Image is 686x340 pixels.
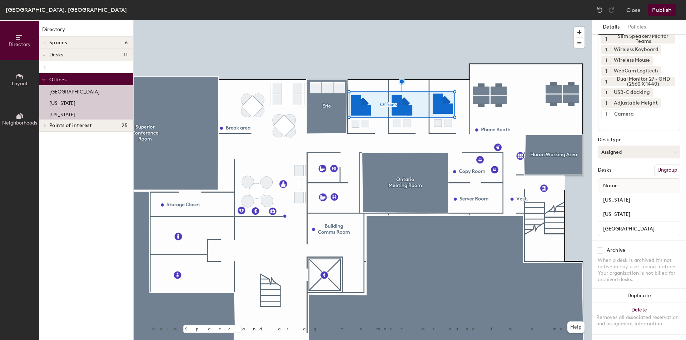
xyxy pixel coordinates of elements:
[611,88,653,97] div: USB-C docking
[598,257,680,283] div: When a desk is archived it's not active in any user-facing features. Your organization is not bil...
[39,26,133,37] h1: Directory
[49,123,92,128] span: Points of interest
[611,34,675,44] div: Slim Speaker/Mic for Teams
[654,164,680,176] button: Ungroup
[611,77,675,86] div: Dual Monitor 27 - QHD (2560 X 1440)
[596,6,603,14] img: Undo
[605,89,607,96] span: 1
[611,98,661,108] div: Adjustable Height
[598,20,624,35] button: Details
[49,87,100,95] p: [GEOGRAPHIC_DATA]
[124,52,128,58] span: 11
[598,146,680,158] button: Assigned
[121,123,128,128] span: 25
[125,40,128,46] span: 6
[601,88,611,97] button: 1
[624,20,650,35] button: Policies
[12,81,28,87] span: Layout
[611,56,653,65] div: Wireless Mouse
[602,110,611,119] button: 1
[598,137,680,143] div: Desk Type
[6,5,127,14] div: [GEOGRAPHIC_DATA], [GEOGRAPHIC_DATA]
[2,120,37,126] span: Neighborhoods
[600,195,678,205] input: Unnamed desk
[600,209,678,219] input: Unnamed desk
[605,46,607,54] span: 1
[611,45,661,54] div: Wireless Keyboard
[601,45,611,54] button: 1
[608,6,615,14] img: Redo
[605,78,607,86] span: 1
[606,111,607,118] span: 1
[611,66,661,76] div: WebCam Logitech
[9,41,31,47] span: Directory
[49,110,75,118] p: [US_STATE]
[611,110,637,119] div: Camera
[601,34,611,44] button: 1
[601,66,611,76] button: 1
[49,98,75,106] p: [US_STATE]
[605,67,607,75] span: 1
[600,179,621,192] span: Name
[605,57,607,64] span: 1
[601,77,611,86] button: 1
[605,35,607,43] span: 1
[601,56,611,65] button: 1
[49,77,66,83] span: Offices
[598,167,611,173] div: Desks
[605,100,607,107] span: 1
[607,248,625,253] div: Archive
[648,4,676,16] button: Publish
[600,224,678,234] input: Unnamed desk
[49,40,67,46] span: Spaces
[596,314,682,327] div: Removes all associated reservation and assignment information
[626,4,641,16] button: Close
[592,289,686,303] button: Duplicate
[601,98,611,108] button: 1
[592,303,686,334] button: DeleteRemoves all associated reservation and assignment information
[567,321,585,333] button: Help
[49,52,63,58] span: Desks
